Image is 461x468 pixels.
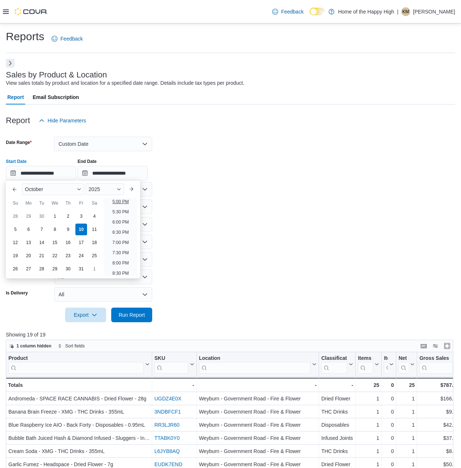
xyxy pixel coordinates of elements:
div: Banana Brain Freeze - XMG - THC Drinks - 355mL [8,407,150,416]
button: Previous Month [9,183,20,195]
button: Hide Parameters [36,113,89,128]
div: Items Sold [358,355,373,374]
button: Items Sold [358,355,379,374]
div: day-25 [89,250,100,262]
div: 1 [358,434,379,442]
button: Next month [125,183,137,195]
div: Mo [23,197,34,209]
div: Items Ref [384,355,388,374]
input: Dark Mode [310,8,325,15]
div: day-29 [49,263,61,275]
div: day-22 [49,250,61,262]
div: Totals [8,381,150,389]
div: day-15 [49,237,61,248]
button: Product [8,355,150,374]
span: 1 column hidden [16,343,51,349]
div: Product [8,355,144,362]
h3: Report [6,116,30,125]
div: day-27 [23,263,34,275]
p: Showing 19 of 19 [6,331,458,338]
div: Weyburn - Government Road - Fire & Flower [199,447,317,456]
div: Gross Sales [419,355,453,374]
div: Items Ref [384,355,388,362]
div: Andromeda - SPACE RACE CANNABIS - Dried Flower - 28g [8,394,150,403]
span: Email Subscription [33,90,79,104]
ul: Time [104,198,137,275]
a: UGDZ4E0X [154,396,181,402]
span: Report [7,90,24,104]
div: day-2 [62,210,74,222]
div: View sales totals by product and location for a specified date range. Details include tax types p... [6,79,244,87]
a: Feedback [269,4,306,19]
button: Sort fields [55,342,87,350]
div: $9.00 [419,407,459,416]
button: Open list of options [142,239,148,245]
input: Press the down key to enter a popover containing a calendar. Press the escape key to close the po... [6,166,76,180]
button: Custom Date [54,137,152,151]
div: 1 [358,447,379,456]
div: THC Drinks [321,407,353,416]
span: Run Report [119,311,145,319]
button: Next [6,59,15,68]
a: RR3LJR60 [154,422,179,428]
li: 8:30 PM [109,269,132,278]
input: Press the down key to open a popover containing a calendar. [78,166,148,180]
div: 25 [398,381,415,389]
div: day-1 [89,263,100,275]
img: Cova [15,8,48,15]
span: Feedback [281,8,303,15]
div: 1 [398,421,415,429]
div: Blue Raspberry Ice AIO - Back Forty - Disposables - 0.95mL [8,421,150,429]
div: Tu [36,197,48,209]
li: 7:00 PM [109,238,132,247]
li: 5:00 PM [109,197,132,206]
div: Classification [321,355,347,374]
div: day-28 [36,263,48,275]
div: Weyburn - Government Road - Fire & Flower [199,394,317,403]
p: [PERSON_NAME] [413,7,455,16]
div: Fr [75,197,87,209]
span: October [25,186,43,192]
div: Net Sold [398,355,409,362]
div: day-24 [75,250,87,262]
div: Sa [89,197,100,209]
button: Gross Sales [419,355,459,374]
li: 6:00 PM [109,218,132,227]
button: Items Ref [384,355,394,374]
div: Infused Joints [321,434,353,442]
div: day-30 [36,210,48,222]
div: 1 [398,447,415,456]
span: Sort fields [65,343,85,349]
div: $42.00 [419,421,459,429]
div: day-18 [89,237,100,248]
div: $8.00 [419,447,459,456]
div: 1 [398,434,415,442]
div: Product [8,355,144,374]
div: Bubble Bath Juiced Hash & Diamond Infused - Sluggers - Infused Joints - 5 x 0.5g [8,434,150,442]
div: day-12 [10,237,21,248]
li: 7:30 PM [109,248,132,257]
div: day-13 [23,237,34,248]
div: 1 [358,394,379,403]
div: day-29 [23,210,34,222]
div: Location [199,355,311,374]
div: 0 [384,421,394,429]
div: We [49,197,61,209]
div: Katelyn McCallum [401,7,410,16]
div: day-6 [23,224,34,235]
div: SKU URL [154,355,188,374]
button: Run Report [111,308,152,322]
a: L6JYB8AQ [154,448,180,454]
label: Is Delivery [6,290,28,296]
a: 3NDBFCF1 [154,409,181,415]
div: $37.50 [419,434,459,442]
button: Location [199,355,317,374]
div: Location [199,355,311,362]
div: day-31 [75,263,87,275]
div: Gross Sales [419,355,453,362]
div: day-23 [62,250,74,262]
div: 1 [358,421,379,429]
span: 2025 [89,186,100,192]
div: SKU [154,355,188,362]
div: Su [10,197,21,209]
